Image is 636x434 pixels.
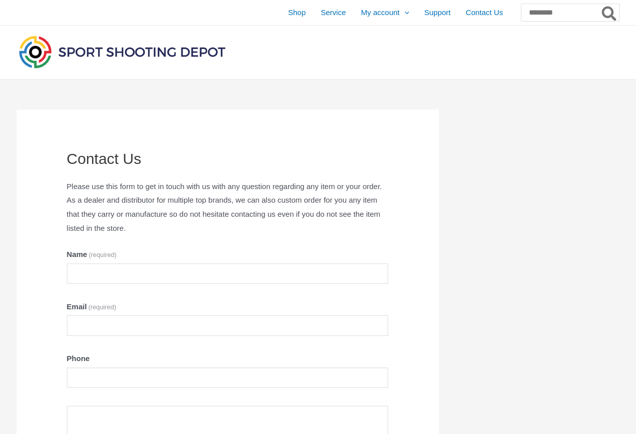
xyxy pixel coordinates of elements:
[600,4,619,21] button: Search
[67,180,389,235] p: Please use this form to get in touch with us with any question regarding any item or your order. ...
[67,150,389,168] h1: Contact Us
[89,251,117,258] span: (required)
[67,247,389,262] label: Name
[67,300,389,314] label: Email
[17,33,228,70] img: Sport Shooting Depot
[67,352,389,366] label: Phone
[88,303,116,311] span: (required)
